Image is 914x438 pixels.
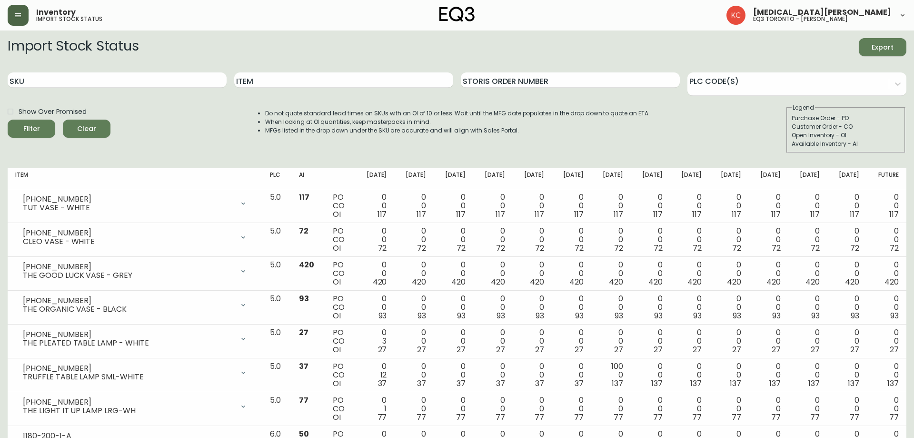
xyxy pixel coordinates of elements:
span: [MEDICAL_DATA][PERSON_NAME] [753,9,891,16]
span: 72 [535,243,544,254]
div: 0 0 [363,261,387,286]
span: 137 [808,378,820,389]
div: 0 0 [717,227,741,253]
span: OI [333,378,341,389]
div: 0 0 [402,396,426,422]
span: 420 [687,276,702,287]
span: 420 [373,276,387,287]
th: [DATE] [591,168,631,189]
div: [PHONE_NUMBER] [23,398,234,407]
span: 72 [614,243,623,254]
div: PO CO [333,328,348,354]
div: 0 0 [796,295,820,320]
h2: Import Stock Status [8,38,139,56]
span: 72 [457,243,466,254]
span: 420 [491,276,505,287]
th: [DATE] [513,168,552,189]
span: 420 [451,276,466,287]
div: 0 0 [756,362,781,388]
span: 37 [535,378,544,389]
div: 0 0 [638,396,663,422]
div: 0 0 [874,227,899,253]
span: 93 [536,310,544,321]
div: THE LIGHT IT UP LAMP LRG-WH [23,407,234,415]
div: 0 0 [638,193,663,219]
span: 93 [378,310,387,321]
div: 0 0 [481,295,505,320]
td: 5.0 [262,189,291,223]
div: 0 0 [363,193,387,219]
div: 0 0 [677,328,702,354]
span: 27 [890,344,899,355]
span: 93 [811,310,820,321]
span: 77 [456,412,466,423]
div: PO CO [333,193,348,219]
span: 27 [457,344,466,355]
span: 117 [771,209,781,220]
div: 0 0 [756,261,781,286]
span: 420 [727,276,741,287]
span: OI [333,412,341,423]
span: 77 [299,395,308,406]
button: Export [859,38,906,56]
div: 0 0 [638,261,663,286]
div: THE PLEATED TABLE LAMP - WHITE [23,339,234,347]
span: OI [333,344,341,355]
span: 137 [848,378,859,389]
th: [DATE] [749,168,788,189]
td: 5.0 [262,392,291,426]
div: 0 0 [638,295,663,320]
div: 0 0 [559,227,584,253]
div: 0 0 [559,193,584,219]
span: 117 [378,209,387,220]
span: Clear [70,123,103,135]
div: 0 0 [677,261,702,286]
div: 0 0 [441,295,466,320]
div: [PHONE_NUMBER] [23,330,234,339]
h5: eq3 toronto - [PERSON_NAME] [753,16,848,22]
span: 27 [496,344,505,355]
th: [DATE] [473,168,513,189]
div: 0 0 [796,227,820,253]
div: 0 0 [717,295,741,320]
span: OI [333,209,341,220]
div: THE ORGANIC VASE - BLACK [23,305,234,314]
span: 93 [733,310,741,321]
th: [DATE] [670,168,709,189]
div: 0 0 [835,227,859,253]
div: 0 0 [599,227,623,253]
div: 0 0 [599,193,623,219]
div: 0 0 [717,328,741,354]
div: 0 0 [677,295,702,320]
span: 37 [299,361,308,372]
span: 137 [690,378,702,389]
div: Customer Order - CO [792,122,900,131]
span: 117 [810,209,820,220]
span: 93 [890,310,899,321]
div: Open Inventory - OI [792,131,900,140]
div: 0 0 [756,227,781,253]
span: 27 [850,344,859,355]
div: 0 0 [481,261,505,286]
span: 117 [732,209,741,220]
span: 93 [851,310,859,321]
span: 37 [496,378,505,389]
div: 0 0 [520,295,545,320]
div: 0 0 [559,362,584,388]
span: 420 [884,276,899,287]
span: 420 [648,276,663,287]
div: 0 0 [796,328,820,354]
li: Do not quote standard lead times on SKUs with an OI of 10 or less. Wait until the MFG date popula... [265,109,650,118]
div: 0 1 [363,396,387,422]
div: 0 0 [835,396,859,422]
div: 0 0 [599,396,623,422]
span: 72 [299,225,308,236]
th: [DATE] [552,168,591,189]
div: 0 0 [835,362,859,388]
span: 27 [654,344,663,355]
td: 5.0 [262,358,291,392]
div: TRUFFLE TABLE LAMP SML-WHITE [23,373,234,381]
div: 0 0 [402,193,426,219]
span: 137 [651,378,663,389]
span: 27 [614,344,623,355]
